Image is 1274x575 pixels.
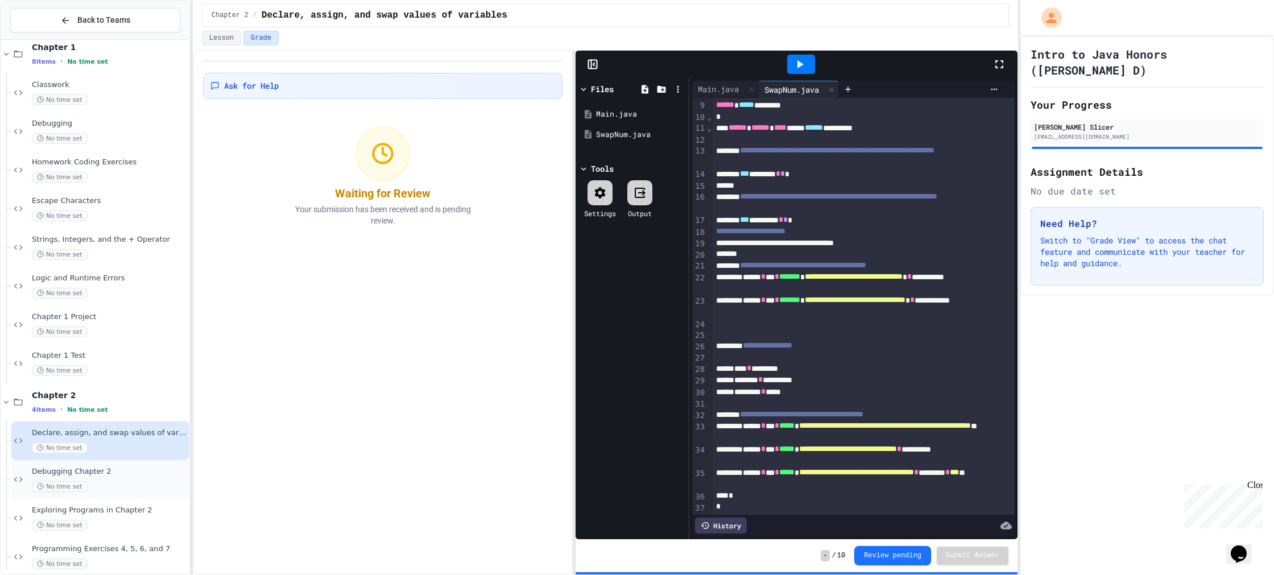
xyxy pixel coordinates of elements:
span: / [832,551,836,560]
div: 37 [692,503,706,514]
span: No time set [32,288,88,299]
div: Chat with us now!Close [5,5,78,72]
span: Chapter 2 [32,390,187,400]
div: 30 [692,387,706,399]
span: Back to Teams [77,14,130,26]
div: 26 [692,341,706,353]
div: Tools [591,163,614,175]
div: 36 [692,491,706,503]
div: 14 [692,169,706,180]
span: Programming Exercises 4, 5, 6, and 7 [32,544,187,554]
div: 11 [692,123,706,134]
span: Exploring Programs in Chapter 2 [32,506,187,515]
div: 19 [692,238,706,250]
span: No time set [32,249,88,260]
span: 10 [837,551,845,560]
div: Main.java [596,109,685,120]
div: 10 [692,112,706,123]
div: 23 [692,296,706,319]
div: 35 [692,468,706,491]
p: Your submission has been received and is pending review. [280,204,485,226]
iframe: chat widget [1226,530,1263,564]
div: 21 [692,260,706,272]
div: Output [628,208,652,218]
span: Debugging Chapter 2 [32,467,187,477]
div: 34 [692,445,706,468]
span: Logic and Runtime Errors [32,274,187,283]
span: Declare, assign, and swap values of variables [262,9,507,22]
span: Ask for Help [224,80,279,92]
div: 32 [692,410,706,421]
h1: Intro to Java Honors ([PERSON_NAME] D) [1031,46,1264,78]
div: SwapNum.java [759,81,839,98]
div: 17 [692,215,706,226]
div: 9 [692,100,706,111]
h2: Assignment Details [1031,164,1264,180]
div: 33 [692,421,706,445]
div: SwapNum.java [759,84,825,96]
div: 28 [692,364,706,375]
div: 20 [692,250,706,261]
span: 4 items [32,406,56,413]
div: [PERSON_NAME] Slicer [1034,122,1260,132]
button: Back to Teams [10,8,180,32]
span: Declare, assign, and swap values of variables [32,428,187,438]
span: No time set [32,326,88,337]
span: • [60,57,63,66]
span: Chapter 1 [32,42,187,52]
div: 24 [692,319,706,330]
div: 29 [692,375,706,387]
span: No time set [67,406,108,413]
h2: Your Progress [1031,97,1264,113]
div: No due date set [1031,184,1264,198]
div: 27 [692,353,706,364]
iframe: chat widget [1180,480,1263,528]
span: No time set [32,481,88,492]
span: No time set [32,94,88,105]
div: Waiting for Review [335,185,431,201]
span: No time set [32,133,88,144]
span: Chapter 1 Project [32,312,187,322]
div: 13 [692,146,706,169]
span: No time set [32,559,88,569]
div: 18 [692,227,706,238]
button: Review pending [854,546,931,565]
span: No time set [32,365,88,376]
div: Main.java [692,81,759,98]
span: - [821,550,829,561]
span: Fold line [706,123,712,133]
div: [EMAIL_ADDRESS][DOMAIN_NAME] [1034,133,1260,141]
span: 8 items [32,58,56,65]
span: No time set [67,58,108,65]
span: Chapter 2 [212,11,249,20]
p: Switch to "Grade View" to access the chat feature and communicate with your teacher for help and ... [1040,235,1254,269]
div: 31 [692,399,706,410]
div: 16 [692,192,706,215]
span: Submit Answer [946,551,999,560]
button: Submit Answer [937,547,1008,565]
span: Homework Coding Exercises [32,158,187,167]
span: No time set [32,520,88,531]
span: Debugging [32,119,187,129]
div: History [695,518,747,533]
div: Main.java [692,83,744,95]
div: 25 [692,330,706,341]
div: 22 [692,272,706,296]
span: Escape Characters [32,196,187,206]
div: Files [591,83,614,95]
span: Chapter 1 Test [32,351,187,361]
button: Lesson [202,31,241,45]
div: My Account [1029,5,1065,31]
div: Settings [584,208,616,218]
div: 15 [692,181,706,192]
span: • [60,405,63,414]
span: Classwork [32,80,187,90]
span: No time set [32,210,88,221]
button: Grade [243,31,279,45]
span: No time set [32,442,88,453]
div: SwapNum.java [596,129,685,140]
span: Strings, Integers, and the + Operator [32,235,187,245]
span: / [253,11,257,20]
h3: Need Help? [1040,217,1254,230]
span: No time set [32,172,88,183]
